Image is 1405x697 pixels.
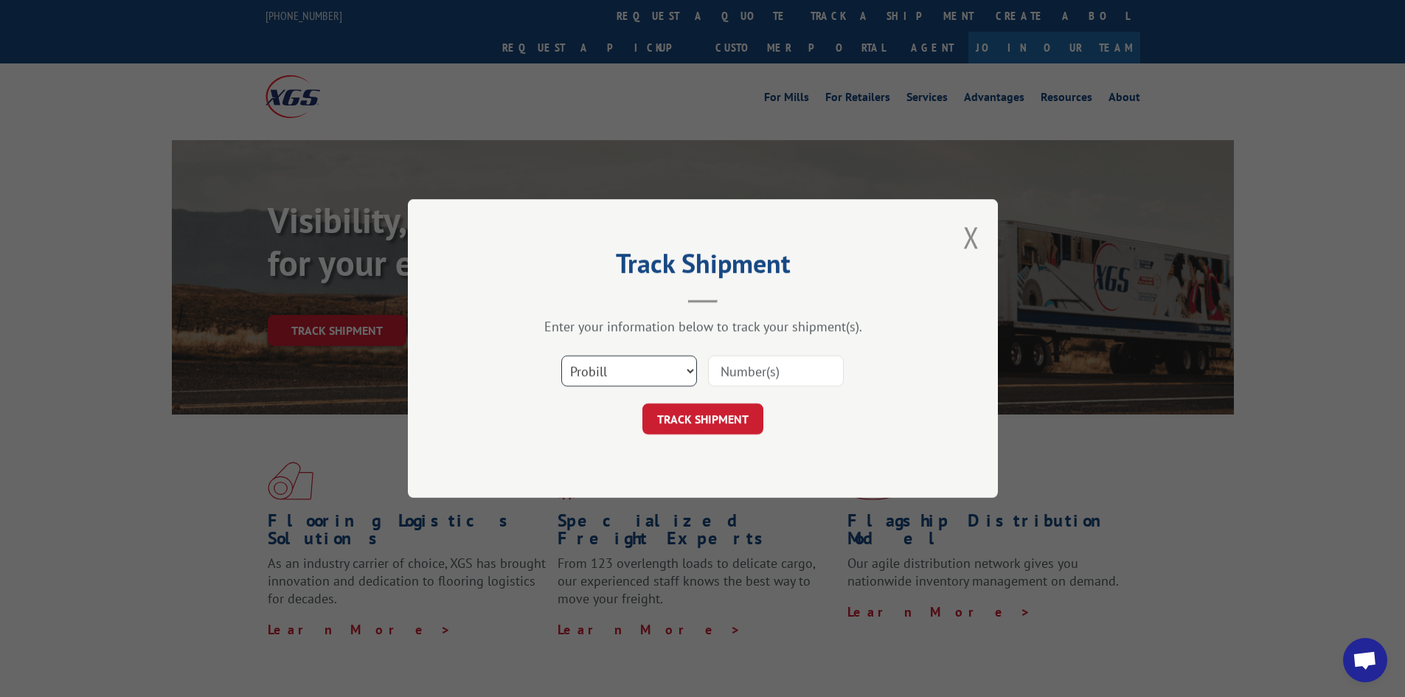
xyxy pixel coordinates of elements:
[482,318,924,335] div: Enter your information below to track your shipment(s).
[708,356,844,386] input: Number(s)
[642,403,763,434] button: TRACK SHIPMENT
[963,218,979,257] button: Close modal
[1343,638,1387,682] a: Open chat
[482,253,924,281] h2: Track Shipment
